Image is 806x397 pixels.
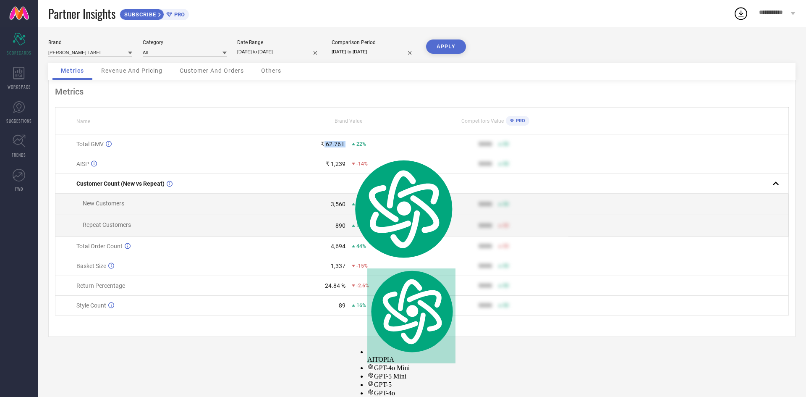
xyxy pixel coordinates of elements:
span: 50 [503,141,509,147]
div: 9999 [479,263,492,269]
span: New Customers [83,200,124,207]
div: Metrics [55,87,789,97]
div: 89 [339,302,345,309]
div: Brand [48,39,132,45]
div: GPT-5 [367,380,455,389]
span: 22% [356,141,366,147]
a: SUBSCRIBEPRO [120,7,189,20]
span: Repeat Customers [83,221,131,228]
span: PRO [172,11,185,18]
img: gpt-black.svg [367,363,374,370]
span: SCORECARDS [7,50,31,56]
span: 50 [503,201,509,207]
div: GPT-5 Mini [367,372,455,380]
span: 50 [503,302,509,308]
input: Select comparison period [332,47,416,56]
div: 24.84 % [325,282,345,289]
span: Others [261,67,281,74]
div: Comparison Period [332,39,416,45]
span: Customer And Orders [180,67,244,74]
img: gpt-black.svg [367,372,374,379]
div: 4,694 [331,243,345,250]
span: Revenue And Pricing [101,67,162,74]
span: FWD [15,186,23,192]
img: gpt-black.svg [367,389,374,395]
span: Total Order Count [76,243,123,250]
div: AITOPIA [367,268,455,364]
div: GPT-4o Mini [367,363,455,372]
div: 9999 [479,282,492,289]
img: logo.svg [367,268,455,355]
div: 9999 [479,302,492,309]
div: ₹ 62.76 L [321,141,345,147]
span: TRENDS [12,152,26,158]
span: 50 [503,283,509,289]
span: Partner Insights [48,5,115,22]
div: 9999 [479,141,492,147]
input: Select date range [237,47,321,56]
div: Category [143,39,227,45]
span: Return Percentage [76,282,125,289]
div: GPT-4o [367,389,455,397]
span: 50 [503,243,509,249]
span: Name [76,118,90,124]
span: Style Count [76,302,106,309]
div: 9999 [479,201,492,208]
div: 9999 [479,243,492,250]
img: gpt-black.svg [367,380,374,387]
span: SUBSCRIBE [120,11,158,18]
span: AISP [76,160,89,167]
div: 3,560 [331,201,345,208]
div: 1,337 [331,263,345,269]
button: APPLY [426,39,466,54]
img: logo.svg [351,158,455,260]
div: Open download list [733,6,748,21]
span: 50 [503,161,509,167]
span: Customer Count (New vs Repeat) [76,180,165,187]
div: Date Range [237,39,321,45]
span: Basket Size [76,263,106,269]
div: ₹ 1,239 [326,160,345,167]
span: WORKSPACE [8,84,31,90]
span: Brand Value [335,118,362,124]
div: 890 [335,222,345,229]
span: 50 [503,263,509,269]
div: 9999 [479,160,492,167]
span: PRO [514,118,525,124]
span: Metrics [61,67,84,74]
div: 9999 [479,222,492,229]
span: SUGGESTIONS [6,118,32,124]
span: Competitors Value [461,118,504,124]
span: 50 [503,223,509,229]
span: Total GMV [76,141,104,147]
